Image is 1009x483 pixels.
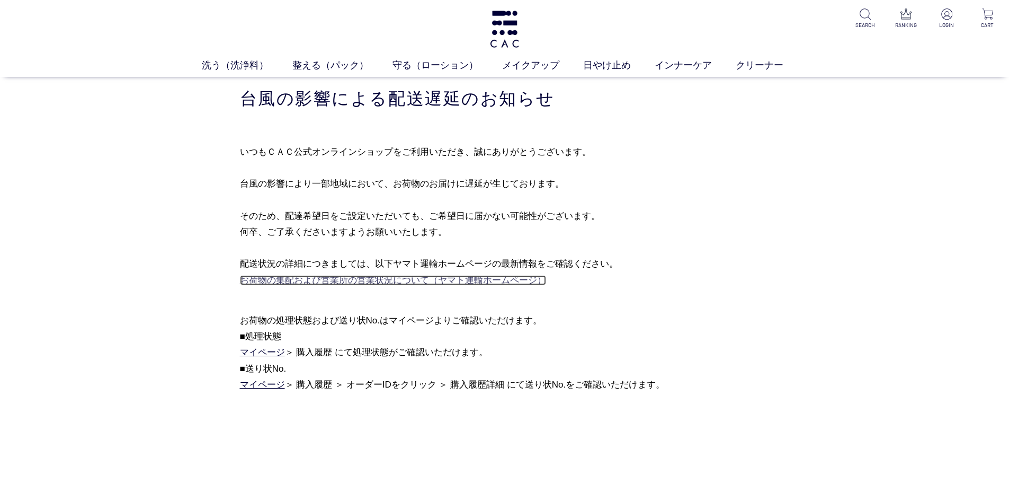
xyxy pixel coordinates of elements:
a: 整える（パック） [292,58,392,73]
a: マイページ [240,347,285,357]
a: LOGIN [934,8,960,29]
a: RANKING [893,8,919,29]
p: LOGIN [934,21,960,29]
a: 日やけ止め [583,58,655,73]
p: いつもＣＡＣ公式オンラインショップをご利用いただき、誠にありがとうございます。 台風の影響により一部地域において、お荷物のお届けに遅延が生じております。 そのため、配達希望日をご設定いただいても... [240,144,770,305]
img: logo [488,11,521,48]
a: SEARCH [852,8,878,29]
a: メイクアップ [502,58,583,73]
a: お荷物の集配および営業所の営業状況について（ヤマト運輸ホームページ） [240,275,546,285]
a: 洗う（洗浄料） [202,58,292,73]
p: SEARCH [852,21,878,29]
a: 守る（ローション） [392,58,502,73]
p: RANKING [893,21,919,29]
p: CART [975,21,1001,29]
a: CART [975,8,1001,29]
p: お荷物の処理状態および送り状No.はマイページよりご確認いただけます。 ■処理状態 ＞ 購入履歴 にて処理状態がご確認いただけます。 ■送り状No. ＞ 購入履歴 ＞ オーダーIDをクリック ＞... [240,312,770,426]
h1: 台風の影響による配送遅延のお知らせ [240,87,770,110]
a: マイページ [240,380,285,390]
a: インナーケア [655,58,736,73]
a: クリーナー [736,58,807,73]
